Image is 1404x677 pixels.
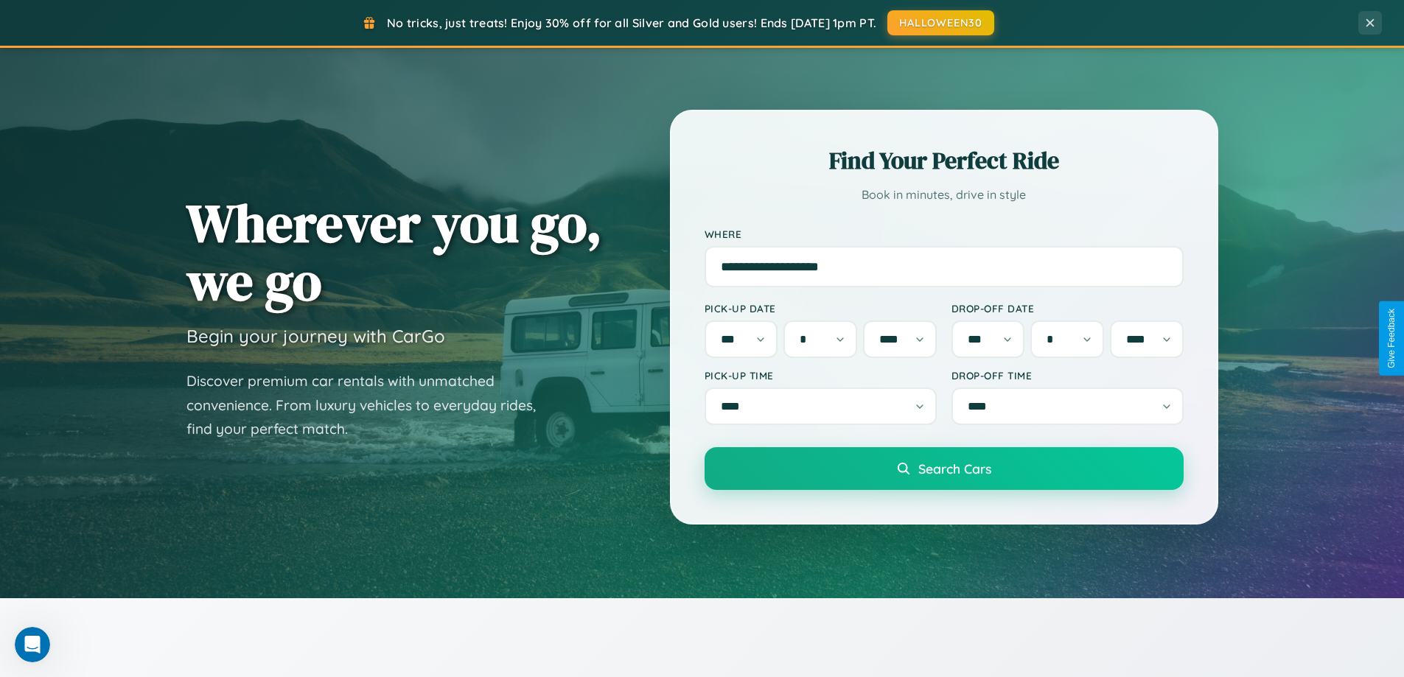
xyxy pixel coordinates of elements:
[705,228,1184,240] label: Where
[705,184,1184,206] p: Book in minutes, drive in style
[887,10,994,35] button: HALLOWEEN30
[918,460,991,477] span: Search Cars
[15,627,50,662] iframe: Intercom live chat
[951,369,1184,382] label: Drop-off Time
[705,302,937,315] label: Pick-up Date
[186,325,445,347] h3: Begin your journey with CarGo
[705,447,1184,490] button: Search Cars
[1386,309,1397,368] div: Give Feedback
[186,369,555,441] p: Discover premium car rentals with unmatched convenience. From luxury vehicles to everyday rides, ...
[705,144,1184,177] h2: Find Your Perfect Ride
[951,302,1184,315] label: Drop-off Date
[387,15,876,30] span: No tricks, just treats! Enjoy 30% off for all Silver and Gold users! Ends [DATE] 1pm PT.
[705,369,937,382] label: Pick-up Time
[186,194,602,310] h1: Wherever you go, we go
